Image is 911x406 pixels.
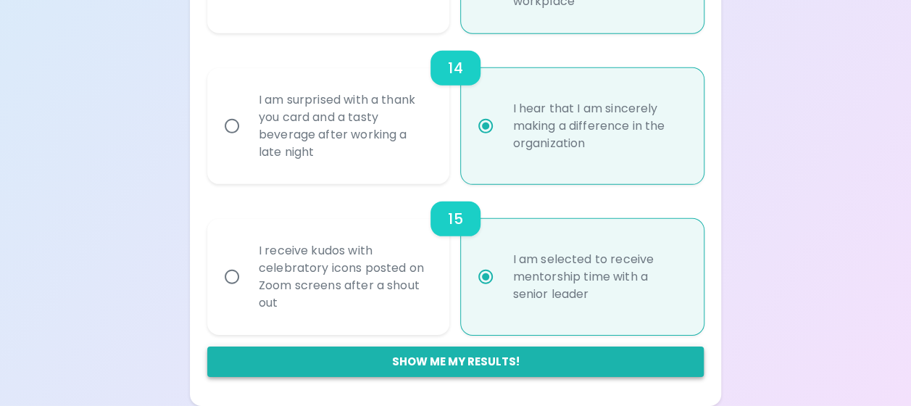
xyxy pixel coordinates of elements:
h6: 15 [448,207,462,231]
div: I hear that I am sincerely making a difference in the organization [501,83,696,170]
div: choice-group-check [207,33,704,184]
button: Show me my results! [207,347,704,377]
h6: 14 [448,57,462,80]
div: I am selected to receive mentorship time with a senior leader [501,233,696,320]
div: choice-group-check [207,184,704,335]
div: I receive kudos with celebratory icons posted on Zoom screens after a shout out [247,225,442,329]
div: I am surprised with a thank you card and a tasty beverage after working a late night [247,74,442,178]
